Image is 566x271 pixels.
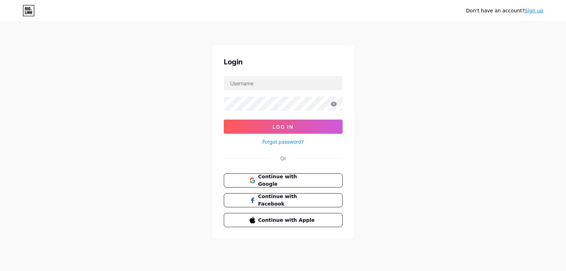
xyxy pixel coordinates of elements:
[525,8,543,13] a: Sign up
[466,7,543,15] div: Don't have an account?
[224,173,343,188] button: Continue with Google
[273,124,293,130] span: Log In
[258,217,316,224] span: Continue with Apple
[224,76,342,90] input: Username
[224,193,343,207] button: Continue with Facebook
[224,120,343,134] button: Log In
[258,173,316,188] span: Continue with Google
[224,57,343,67] div: Login
[280,155,286,162] div: Or
[262,138,304,145] a: Forgot password?
[224,213,343,227] button: Continue with Apple
[258,193,316,208] span: Continue with Facebook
